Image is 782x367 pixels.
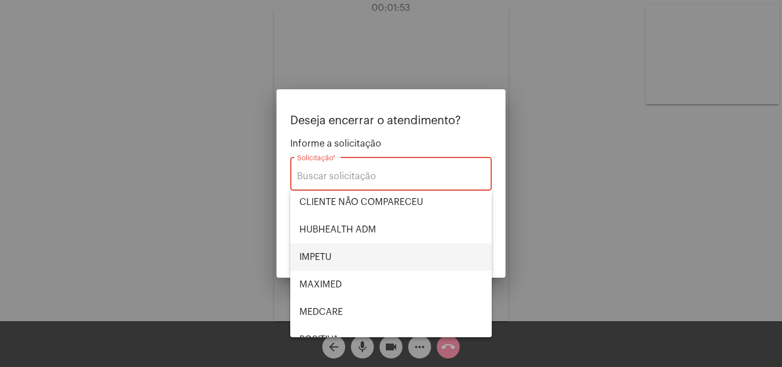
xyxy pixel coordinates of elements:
span: Informe a solicitação [290,139,492,149]
span: HUBHEALTH ADM [299,216,483,243]
span: POSITIVA [299,326,483,353]
span: MEDCARE [299,298,483,326]
p: Deseja encerrar o atendimento? [290,115,492,127]
input: Buscar solicitação [297,171,485,181]
span: MAXIMED [299,271,483,298]
span: CLIENTE NÃO COMPARECEU [299,188,483,216]
span: IMPETU [299,243,483,271]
